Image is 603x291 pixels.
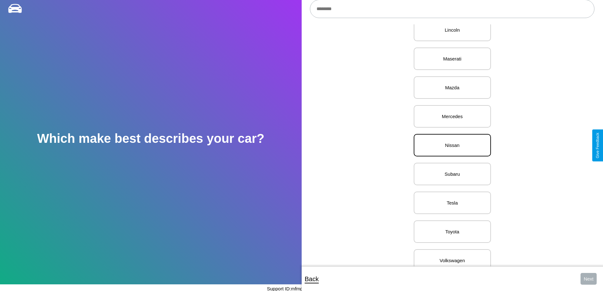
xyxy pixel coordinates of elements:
p: Mazda [421,83,484,92]
p: Back [305,273,319,285]
p: Mercedes [421,112,484,121]
p: Tesla [421,199,484,207]
p: Volkswagen [421,256,484,265]
h2: Which make best describes your car? [37,131,264,146]
button: Next [581,273,597,285]
p: Subaru [421,170,484,178]
p: Toyota [421,227,484,236]
p: Nissan [421,141,484,149]
div: Give Feedback [595,133,600,158]
p: Lincoln [421,26,484,34]
p: Maserati [421,54,484,63]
